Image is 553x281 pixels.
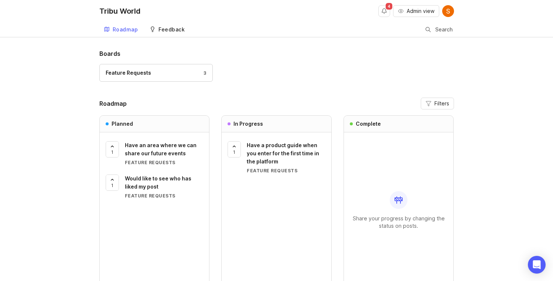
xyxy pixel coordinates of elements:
[145,22,189,37] a: Feedback
[421,98,454,109] button: Filters
[378,5,390,17] button: Notifications
[528,256,546,274] div: Open Intercom Messenger
[99,49,454,58] h1: Boards
[111,149,113,155] span: 1
[247,141,325,174] a: Have a product guide when you enter for the first time in the platformFeature Requests
[386,3,392,10] span: 4
[442,5,454,17] img: Summer Pham
[111,182,113,189] span: 1
[106,141,119,158] button: 1
[113,27,138,32] div: Roadmap
[112,120,133,128] h3: Planned
[106,69,151,77] div: Feature Requests
[356,120,381,128] h3: Complete
[233,149,235,155] span: 1
[125,142,197,156] span: Have an area where we can share our future events
[125,159,204,166] div: Feature Requests
[393,5,439,17] button: Admin view
[99,22,143,37] a: Roadmap
[350,215,448,230] p: Share your progress by changing the status on posts.
[233,120,263,128] h3: In Progress
[99,7,140,15] div: Tribu World
[407,7,434,15] span: Admin view
[247,167,325,174] div: Feature Requests
[228,141,241,158] button: 1
[200,70,206,76] div: 3
[125,193,204,199] div: Feature Requests
[106,175,119,191] button: 1
[125,175,204,199] a: Would like to see who has liked my postFeature Requests
[247,142,319,165] span: Have a product guide when you enter for the first time in the platform
[99,64,213,82] a: Feature Requests3
[99,99,127,108] h2: Roadmap
[125,141,204,166] a: Have an area where we can share our future eventsFeature Requests
[158,27,185,32] div: Feedback
[125,175,191,190] span: Would like to see who has liked my post
[434,100,449,107] span: Filters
